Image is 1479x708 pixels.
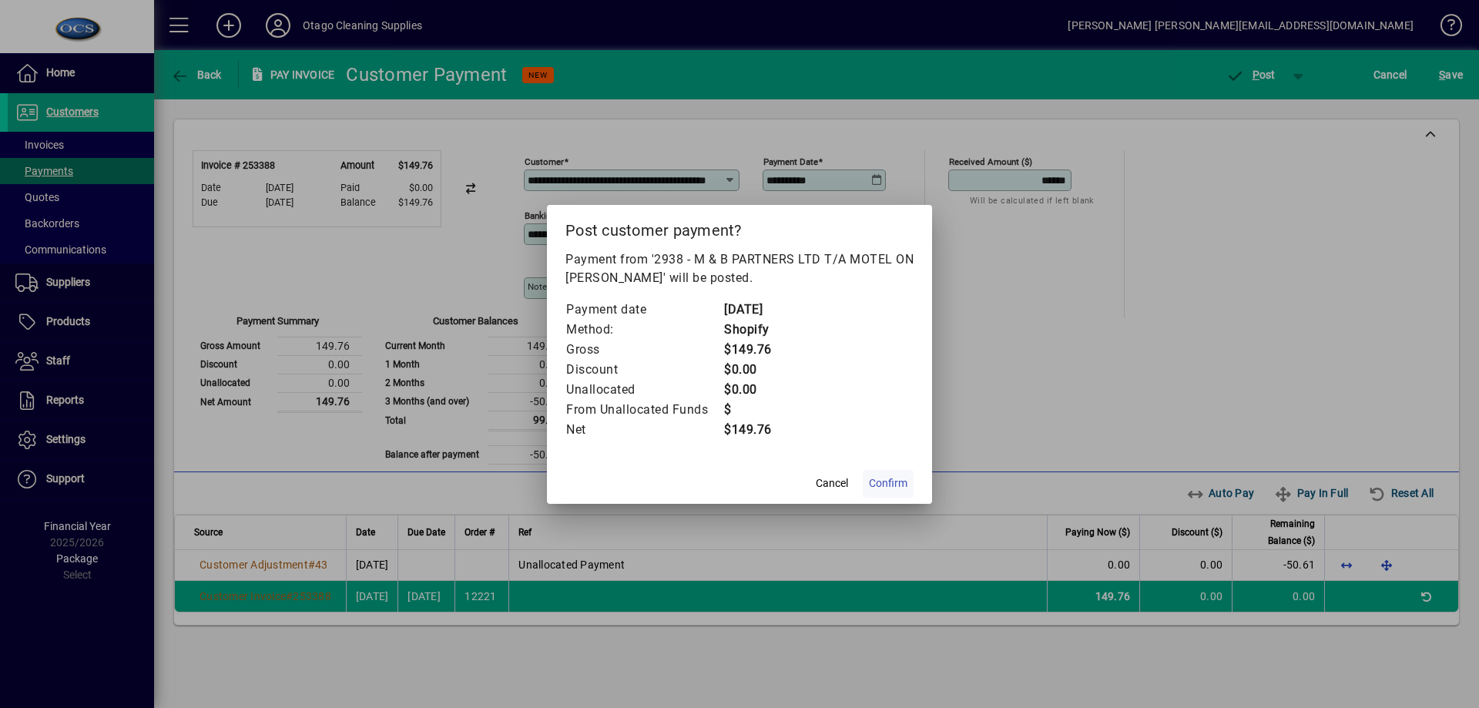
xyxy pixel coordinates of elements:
[565,340,723,360] td: Gross
[723,380,785,400] td: $0.00
[723,400,785,420] td: $
[816,475,848,492] span: Cancel
[723,360,785,380] td: $0.00
[547,205,932,250] h2: Post customer payment?
[565,300,723,320] td: Payment date
[565,420,723,440] td: Net
[869,475,907,492] span: Confirm
[565,380,723,400] td: Unallocated
[565,400,723,420] td: From Unallocated Funds
[565,320,723,340] td: Method:
[863,470,914,498] button: Confirm
[723,340,785,360] td: $149.76
[723,300,785,320] td: [DATE]
[807,470,857,498] button: Cancel
[723,320,785,340] td: Shopify
[565,250,914,287] p: Payment from '2938 - M & B PARTNERS LTD T/A MOTEL ON [PERSON_NAME]' will be posted.
[565,360,723,380] td: Discount
[723,420,785,440] td: $149.76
